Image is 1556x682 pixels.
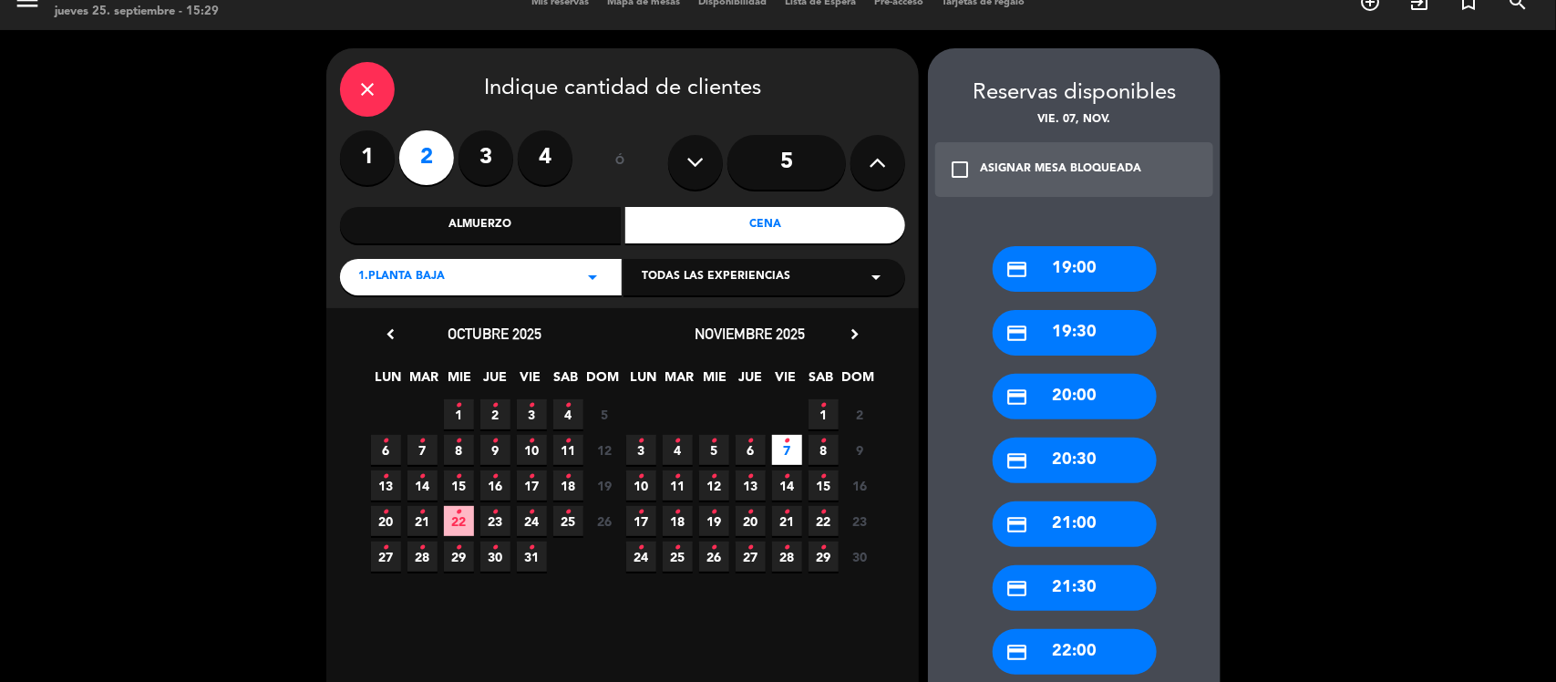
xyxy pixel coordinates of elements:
[444,506,474,536] span: 22
[626,470,656,501] span: 10
[591,130,650,194] div: ó
[747,462,754,491] i: •
[480,399,510,429] span: 2
[529,462,535,491] i: •
[492,462,499,491] i: •
[565,427,572,456] i: •
[1006,641,1029,664] i: credit_card
[407,542,438,572] span: 28
[517,506,547,536] span: 24
[590,506,620,536] span: 26
[1006,449,1029,472] i: credit_card
[383,427,389,456] i: •
[518,130,572,185] label: 4
[736,367,766,397] span: JUE
[419,498,426,527] i: •
[809,470,839,501] span: 15
[356,78,378,100] i: close
[845,399,875,429] span: 2
[809,542,839,572] span: 29
[1006,322,1029,345] i: credit_card
[553,470,583,501] span: 18
[409,367,439,397] span: MAR
[993,310,1157,356] div: 19:30
[480,470,510,501] span: 16
[480,367,510,397] span: JUE
[747,427,754,456] i: •
[629,367,659,397] span: LUN
[565,498,572,527] i: •
[383,498,389,527] i: •
[993,565,1157,611] div: 21:30
[529,533,535,563] i: •
[587,367,617,397] span: DOM
[553,399,583,429] span: 4
[699,435,729,465] span: 5
[551,367,582,397] span: SAB
[675,427,681,456] i: •
[565,391,572,420] i: •
[928,111,1221,129] div: vie. 07, nov.
[529,498,535,527] i: •
[55,3,219,21] div: jueves 25. septiembre - 15:29
[711,533,717,563] i: •
[445,367,475,397] span: MIE
[980,160,1141,179] div: ASIGNAR MESA BLOQUEADA
[381,325,400,344] i: chevron_left
[480,506,510,536] span: 23
[419,462,426,491] i: •
[407,435,438,465] span: 7
[663,542,693,572] span: 25
[638,533,644,563] i: •
[820,533,827,563] i: •
[340,62,905,117] div: Indique cantidad de clientes
[1006,513,1029,536] i: credit_card
[845,542,875,572] span: 30
[736,435,766,465] span: 6
[638,427,644,456] i: •
[456,427,462,456] i: •
[845,506,875,536] span: 23
[340,130,395,185] label: 1
[407,470,438,501] span: 14
[590,399,620,429] span: 5
[784,533,790,563] i: •
[993,246,1157,292] div: 19:00
[699,542,729,572] span: 26
[553,506,583,536] span: 25
[993,374,1157,419] div: 20:00
[747,533,754,563] i: •
[711,498,717,527] i: •
[675,498,681,527] i: •
[700,367,730,397] span: MIE
[419,533,426,563] i: •
[820,462,827,491] i: •
[419,427,426,456] i: •
[516,367,546,397] span: VIE
[696,325,806,343] span: noviembre 2025
[699,506,729,536] span: 19
[747,498,754,527] i: •
[820,427,827,456] i: •
[480,435,510,465] span: 9
[459,130,513,185] label: 3
[383,533,389,563] i: •
[807,367,837,397] span: SAB
[407,506,438,536] span: 21
[784,462,790,491] i: •
[517,470,547,501] span: 17
[517,435,547,465] span: 10
[517,542,547,572] span: 31
[399,130,454,185] label: 2
[784,427,790,456] i: •
[626,435,656,465] span: 3
[993,438,1157,483] div: 20:30
[444,435,474,465] span: 8
[845,435,875,465] span: 9
[771,367,801,397] span: VIE
[492,498,499,527] i: •
[590,435,620,465] span: 12
[529,427,535,456] i: •
[711,462,717,491] i: •
[772,470,802,501] span: 14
